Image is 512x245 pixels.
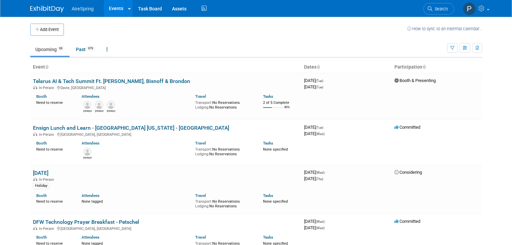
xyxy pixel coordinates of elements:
[33,131,299,137] div: [GEOGRAPHIC_DATA], [GEOGRAPHIC_DATA]
[195,99,253,110] div: No Reservations No Reservations
[36,193,47,198] a: Booth
[33,85,299,90] div: Davie, [GEOGRAPHIC_DATA]
[33,227,37,230] img: In-Person Event
[324,78,325,83] span: -
[30,24,64,36] button: Add Event
[30,43,70,56] a: Upcoming69
[301,62,392,73] th: Dates
[39,177,56,182] span: In-Person
[304,170,327,175] span: [DATE]
[263,199,288,204] span: None specified
[39,86,56,90] span: In-Person
[36,99,72,105] div: Need to reserve
[263,100,298,105] div: 2 of 5 Complete
[304,125,325,130] span: [DATE]
[95,101,103,109] img: Ken Bisnoff
[33,86,37,89] img: In-Person Event
[33,183,49,189] div: Holiday
[324,125,325,130] span: -
[394,219,420,224] span: Committed
[33,219,139,225] a: DFW Technology Prayer Breakfast - Petschel
[316,171,325,174] span: (Wed)
[36,141,47,146] a: Booth
[30,6,64,12] img: ExhibitDay
[195,146,253,156] div: No Reservations No Reservations
[463,2,476,15] img: Patrick Dailey
[71,43,100,56] a: Past979
[394,78,436,83] span: Booth & Presenting
[316,79,323,83] span: (Tue)
[195,198,253,208] div: No Reservations No Reservations
[304,131,325,136] span: [DATE]
[316,226,325,230] span: (Wed)
[195,193,206,198] a: Travel
[422,64,426,70] a: Sort by Participation Type
[33,125,229,131] a: Ensign Lunch and Learn - [GEOGRAPHIC_DATA] [US_STATE] - [GEOGRAPHIC_DATA]
[407,26,482,31] a: How to sync to an external calendar...
[83,156,92,160] div: Charlie Lomond
[195,147,212,152] span: Transport:
[316,126,323,129] span: (Tue)
[394,170,422,175] span: Considering
[316,177,323,181] span: (Thu)
[263,235,273,240] a: Tasks
[36,198,72,204] div: Need to reserve
[316,85,323,89] span: (Tue)
[263,141,273,146] a: Tasks
[33,78,190,84] a: Telarus AI & Tech Summit Ft. [PERSON_NAME], Bisnoff & Brondon
[82,198,190,204] div: None tagged
[83,109,92,113] div: Laura Hester
[304,84,323,89] span: [DATE]
[82,193,99,198] a: Attendees
[36,94,47,99] a: Booth
[326,170,327,175] span: -
[284,106,290,115] td: 40%
[326,219,327,224] span: -
[83,101,91,109] img: Laura Hester
[83,148,91,156] img: Charlie Lomond
[195,100,212,105] span: Transport:
[263,94,273,99] a: Tasks
[95,109,103,113] div: Ken Bisnoff
[39,227,56,231] span: In-Person
[263,147,288,152] span: None specified
[304,225,325,230] span: [DATE]
[72,6,94,11] span: AireSpring
[195,105,209,110] span: Lodging:
[316,132,325,136] span: (Wed)
[33,177,37,181] img: In-Person Event
[36,146,72,152] div: Need to reserve
[107,109,115,113] div: Joe Brondon
[30,62,301,73] th: Event
[392,62,482,73] th: Participation
[304,219,327,224] span: [DATE]
[432,6,448,11] span: Search
[82,141,99,146] a: Attendees
[195,141,206,146] a: Travel
[195,199,212,204] span: Transport:
[39,132,56,137] span: In-Person
[45,64,48,70] a: Sort by Event Name
[57,46,65,51] span: 69
[195,152,209,156] span: Lodging:
[304,176,323,181] span: [DATE]
[394,125,420,130] span: Committed
[316,64,320,70] a: Sort by Start Date
[195,204,209,208] span: Lodging:
[33,132,37,136] img: In-Person Event
[82,235,99,240] a: Attendees
[86,46,95,51] span: 979
[195,235,206,240] a: Travel
[316,220,325,223] span: (Wed)
[36,235,47,240] a: Booth
[33,170,48,176] a: [DATE]
[195,94,206,99] a: Travel
[263,193,273,198] a: Tasks
[82,94,99,99] a: Attendees
[107,101,115,109] img: Joe Brondon
[423,3,454,15] a: Search
[33,226,299,231] div: [GEOGRAPHIC_DATA], [GEOGRAPHIC_DATA]
[304,78,325,83] span: [DATE]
